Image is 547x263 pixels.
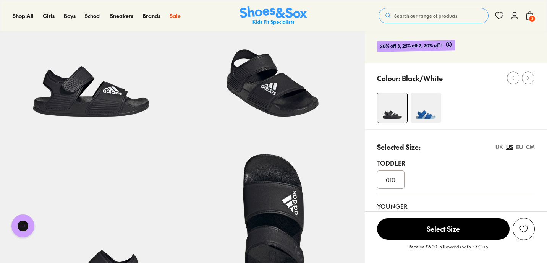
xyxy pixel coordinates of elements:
[13,12,34,19] span: Shop All
[495,143,503,151] div: UK
[411,93,441,123] img: 4-548184_1
[13,12,34,20] a: Shop All
[142,12,160,19] span: Brands
[85,12,101,19] span: School
[525,7,534,24] button: 2
[64,12,76,20] a: Boys
[506,143,513,151] div: US
[526,143,535,151] div: CM
[380,42,442,50] span: 30% off 3, 25% off 2, 20% off 1
[110,12,133,20] a: Sneakers
[43,12,55,19] span: Girls
[377,73,400,83] p: Colour:
[240,6,307,25] a: Shoes & Sox
[377,201,535,211] div: Younger
[377,218,510,240] span: Select Size
[377,158,535,167] div: Toddler
[64,12,76,19] span: Boys
[394,12,457,19] span: Search our range of products
[170,12,181,20] a: Sale
[8,212,38,240] iframe: Gorgias live chat messenger
[402,73,443,83] p: Black/White
[513,218,535,240] button: Add to Wishlist
[170,12,181,19] span: Sale
[43,12,55,20] a: Girls
[516,143,523,151] div: EU
[377,93,407,123] img: 4-382889_1
[408,243,488,257] p: Receive $5.00 in Rewards with Fit Club
[142,12,160,20] a: Brands
[379,8,489,23] button: Search our range of products
[377,218,510,240] button: Select Size
[85,12,101,20] a: School
[240,6,307,25] img: SNS_Logo_Responsive.svg
[377,142,421,152] p: Selected Size:
[386,175,395,184] span: 010
[110,12,133,19] span: Sneakers
[528,15,536,23] span: 2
